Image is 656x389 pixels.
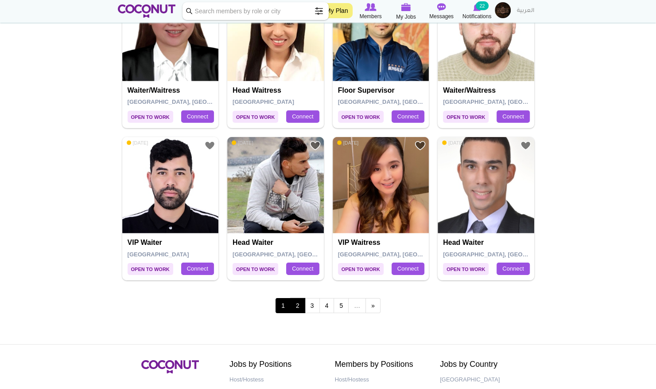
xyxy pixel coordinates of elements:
a: Host/Hostess [229,373,322,386]
span: Members [359,12,381,21]
a: Messages Messages [424,2,459,21]
span: [GEOGRAPHIC_DATA], [GEOGRAPHIC_DATA] [128,98,254,105]
a: العربية [512,2,539,20]
span: Open to Work [443,111,489,123]
span: [GEOGRAPHIC_DATA], [GEOGRAPHIC_DATA] [233,251,359,258]
h4: VIP waitress [338,239,426,247]
a: Host/Hostess [335,373,427,386]
span: [GEOGRAPHIC_DATA] [233,98,294,105]
a: next › [365,298,380,313]
span: Open to Work [128,111,173,123]
h4: Waiter/Waitress [443,86,531,94]
span: [GEOGRAPHIC_DATA], [GEOGRAPHIC_DATA] [443,251,569,258]
span: [GEOGRAPHIC_DATA], [GEOGRAPHIC_DATA] [443,98,569,105]
span: [GEOGRAPHIC_DATA], [GEOGRAPHIC_DATA] [338,98,464,105]
a: My Plan [321,3,353,18]
small: 22 [476,1,488,10]
h2: Jobs by Country [440,360,532,369]
a: Connect [181,263,214,275]
a: Add to Favourites [520,140,531,151]
a: Connect [392,263,424,275]
span: … [348,298,366,313]
a: Browse Members Members [353,2,388,21]
span: [DATE] [232,140,253,146]
span: [GEOGRAPHIC_DATA] [128,251,189,258]
span: Open to Work [443,263,489,275]
span: Open to Work [338,263,384,275]
a: Add to Favourites [310,140,321,151]
span: My Jobs [396,12,416,21]
span: Open to Work [338,111,384,123]
a: Add to Favourites [415,140,426,151]
a: 3 [305,298,320,313]
img: Notifications [473,3,481,11]
a: 4 [319,298,334,313]
a: [GEOGRAPHIC_DATA] [440,373,532,386]
span: [GEOGRAPHIC_DATA], [GEOGRAPHIC_DATA] [338,251,464,258]
img: My Jobs [401,3,411,11]
a: Connect [392,110,424,123]
span: [DATE] [127,140,148,146]
a: 5 [334,298,349,313]
a: Connect [497,110,529,123]
span: Open to Work [128,263,173,275]
h4: Head Waiter [233,239,321,247]
span: 1 [276,298,291,313]
img: Coconut [141,360,199,373]
input: Search members by role or city [182,2,329,20]
a: Notifications Notifications 22 [459,2,495,21]
h4: Waiter/Waitress [128,86,216,94]
h4: VIP waiter [128,239,216,247]
a: Connect [181,110,214,123]
h4: Floor Supervisor [338,86,426,94]
span: Notifications [462,12,491,21]
a: 2 [290,298,305,313]
span: Open to Work [233,111,278,123]
img: Browse Members [365,3,376,11]
span: Open to Work [233,263,278,275]
h2: Jobs by Positions [229,360,322,369]
a: My Jobs My Jobs [388,2,424,21]
span: [DATE] [337,140,359,146]
img: Home [118,4,176,18]
h4: Head Waiter [443,239,531,247]
h4: Head Waitress [233,86,321,94]
span: [DATE] [442,140,464,146]
a: Add to Favourites [204,140,215,151]
span: Messages [429,12,454,21]
img: Messages [437,3,446,11]
a: Connect [286,263,319,275]
a: Connect [497,263,529,275]
h2: Members by Positions [335,360,427,369]
a: Connect [286,110,319,123]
